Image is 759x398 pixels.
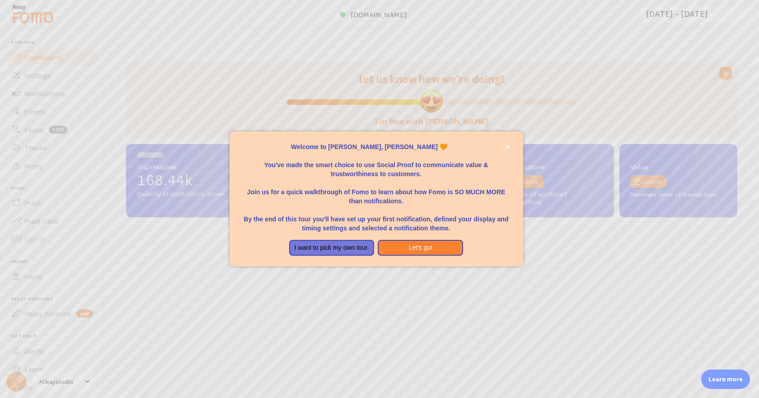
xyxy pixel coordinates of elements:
p: Welcome to [PERSON_NAME], [PERSON_NAME] 🧡 [240,142,512,151]
p: You've made the smart choice to use Social Proof to communicate value & trustworthiness to custom... [240,151,512,178]
div: Learn more [701,370,750,389]
button: I want to pick my own tour. [289,240,375,256]
p: By the end of this tour you'll have set up your first notification, defined your display and timi... [240,206,512,233]
p: Learn more [708,375,743,384]
div: Welcome to Fomo, Ali Kay 🧡You&amp;#39;ve made the smart choice to use Social Proof to communicate... [230,131,523,267]
button: Let's go! [378,240,463,256]
button: close, [503,142,512,152]
p: Join us for a quick walkthrough of Fomo to learn about how Fomo is SO MUCH MORE than notifications. [240,178,512,206]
